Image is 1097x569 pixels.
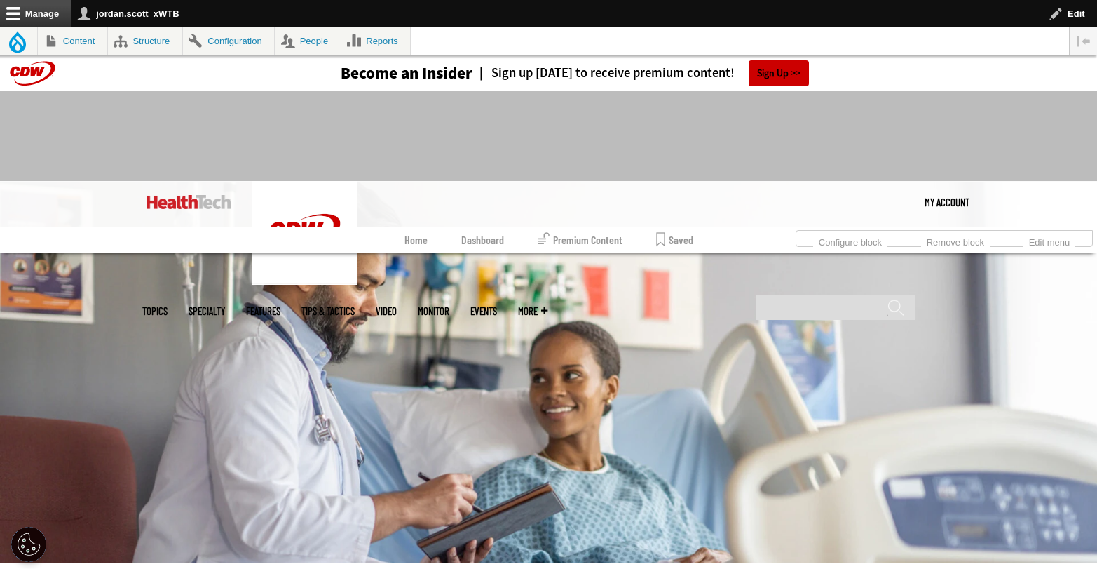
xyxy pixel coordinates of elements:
[921,233,990,248] a: Remove block
[470,306,497,316] a: Events
[472,67,735,80] a: Sign up [DATE] to receive premium content!
[656,227,693,253] a: Saved
[294,105,804,168] iframe: advertisement
[418,306,449,316] a: MonITor
[108,27,182,55] a: Structure
[246,306,280,316] a: Features
[341,65,472,81] h3: Become an Insider
[11,527,46,562] div: Cookie Settings
[288,65,472,81] a: Become an Insider
[376,306,397,316] a: Video
[275,27,341,55] a: People
[749,60,809,86] a: Sign Up
[538,227,622,253] a: Premium Content
[1023,233,1075,248] a: Edit menu
[925,181,969,223] div: User menu
[142,306,168,316] span: Topics
[38,27,107,55] a: Content
[183,27,274,55] a: Configuration
[404,227,428,253] a: Home
[147,195,231,209] img: Home
[189,306,225,316] span: Specialty
[11,527,46,562] button: Open Preferences
[252,181,357,285] img: Home
[341,27,411,55] a: Reports
[813,233,887,248] a: Configure block
[461,227,504,253] a: Dashboard
[301,306,355,316] a: Tips & Tactics
[925,181,969,223] a: My Account
[252,274,357,288] a: CDW
[1070,27,1097,55] button: Vertical orientation
[518,306,547,316] span: More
